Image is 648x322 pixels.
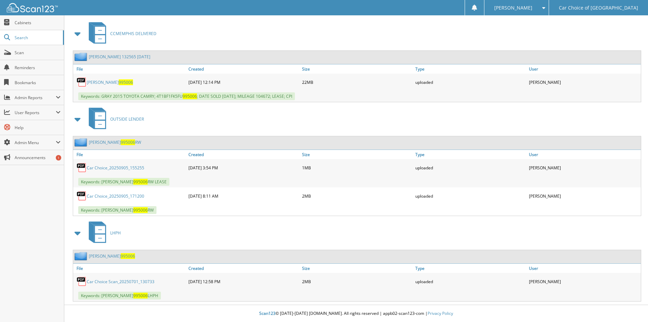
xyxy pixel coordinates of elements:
[15,140,56,145] span: Admin Menu
[300,150,414,159] a: Size
[15,20,61,26] span: Cabinets
[77,77,87,87] img: PDF.png
[119,79,133,85] span: 995006
[15,110,56,116] span: User Reports
[15,80,61,86] span: Bookmarks
[78,292,161,300] span: Keywords: [PERSON_NAME] LHPH
[300,264,414,273] a: Size
[73,64,187,74] a: File
[187,189,300,203] div: [DATE] 8:11 AM
[87,193,144,199] a: Car Choice_20250905_171200
[300,75,414,89] div: 22MB
[121,253,135,259] span: 995006
[77,163,87,173] img: PDF.png
[133,207,148,213] span: 995006
[89,253,135,259] a: [PERSON_NAME]995006
[527,150,641,159] a: User
[89,54,150,60] a: [PERSON_NAME] 132565 [DATE]
[15,155,61,160] span: Announcements
[527,275,641,288] div: [PERSON_NAME]
[414,161,527,174] div: uploaded
[89,139,141,145] a: [PERSON_NAME]995006RW
[56,155,61,160] div: 1
[527,64,641,74] a: User
[110,116,144,122] span: OUTSIDE LENDER
[183,93,197,99] span: 995006
[300,275,414,288] div: 2MB
[78,92,295,100] span: Keywords: GRAY 2015 TOYOTA CAMRY; 4T1BF1FK5FU ; DATE SOLD [DATE]; MILEAGE 104672; LEASE; CPI
[15,95,56,101] span: Admin Reports
[187,161,300,174] div: [DATE] 3:54 PM
[85,219,121,246] a: LHPH
[87,79,133,85] a: [PERSON_NAME]995006
[85,106,144,133] a: OUTSIDE LENDER
[259,310,276,316] span: Scan123
[559,6,638,10] span: Car Choice of [GEOGRAPHIC_DATA]
[187,275,300,288] div: [DATE] 12:58 PM
[428,310,453,316] a: Privacy Policy
[15,35,60,41] span: Search
[300,64,414,74] a: Size
[300,189,414,203] div: 2MB
[73,150,187,159] a: File
[110,31,156,36] span: CCMEMPHIS DELIVERED
[110,230,121,236] span: LHPH
[87,165,144,171] a: Car Choice_20250905_155255
[133,293,148,298] span: 995006
[74,252,89,260] img: folder2.png
[494,6,532,10] span: [PERSON_NAME]
[74,52,89,61] img: folder2.png
[64,305,648,322] div: © [DATE]-[DATE] [DOMAIN_NAME]. All rights reserved | appb02-scan123-com |
[527,189,641,203] div: [PERSON_NAME]
[74,138,89,147] img: folder2.png
[15,65,61,71] span: Reminders
[414,64,527,74] a: Type
[187,150,300,159] a: Created
[414,264,527,273] a: Type
[85,20,156,47] a: CCMEMPHIS DELIVERED
[414,75,527,89] div: uploaded
[77,276,87,287] img: PDF.png
[121,139,135,145] span: 995006
[300,161,414,174] div: 1MB
[527,161,641,174] div: [PERSON_NAME]
[527,75,641,89] div: [PERSON_NAME]
[133,179,148,185] span: 995006
[87,279,154,285] a: Car Choice Scan_20250701_130733
[414,189,527,203] div: uploaded
[77,191,87,201] img: PDF.png
[187,64,300,74] a: Created
[15,50,61,56] span: Scan
[414,150,527,159] a: Type
[7,3,58,12] img: scan123-logo-white.svg
[78,206,156,214] span: Keywords: [PERSON_NAME] RW
[73,264,187,273] a: File
[78,178,169,186] span: Keywords: [PERSON_NAME] RW LEASE
[187,75,300,89] div: [DATE] 12:14 PM
[187,264,300,273] a: Created
[414,275,527,288] div: uploaded
[15,125,61,131] span: Help
[527,264,641,273] a: User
